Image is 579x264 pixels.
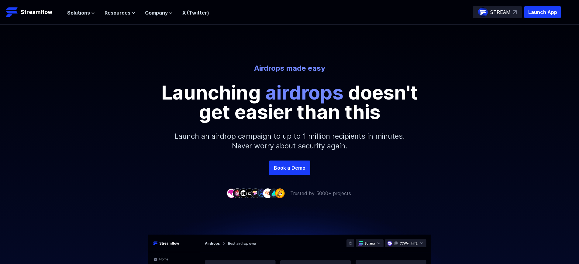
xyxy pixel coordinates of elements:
button: Resources [105,9,135,16]
p: Trusted by 5000+ projects [290,190,351,197]
img: Streamflow Logo [6,6,18,18]
img: company-9 [275,188,285,198]
button: Solutions [67,9,95,16]
img: company-6 [257,188,267,198]
span: Resources [105,9,130,16]
a: STREAM [473,6,522,18]
p: Launch an airdrop campaign to up to 1 million recipients in minutes. Never worry about security a... [159,122,420,161]
img: company-8 [269,188,279,198]
p: Airdrops made easy [121,63,458,73]
span: airdrops [265,81,343,104]
a: Streamflow [6,6,61,18]
p: Launching doesn't get easier than this [153,83,426,122]
img: company-5 [251,188,260,198]
button: Launch App [524,6,561,18]
img: company-3 [239,188,248,198]
img: streamflow-logo-circle.png [478,7,488,17]
img: company-4 [245,188,254,198]
span: Company [145,9,168,16]
button: Company [145,9,173,16]
span: Solutions [67,9,90,16]
a: Book a Demo [269,161,310,175]
p: Streamflow [21,8,52,16]
img: company-1 [226,188,236,198]
img: company-2 [233,188,242,198]
img: company-7 [263,188,273,198]
p: STREAM [490,8,511,16]
img: top-right-arrow.svg [513,10,517,14]
a: X (Twitter) [182,10,209,16]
